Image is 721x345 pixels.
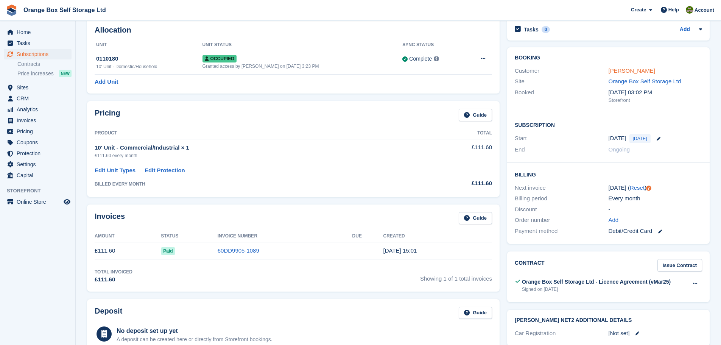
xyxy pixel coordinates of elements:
a: Guide [459,212,492,225]
a: Add Unit [95,78,118,86]
a: Reset [630,184,645,191]
div: Order number [515,216,608,225]
h2: Invoices [95,212,125,225]
th: Product [95,127,421,139]
th: Amount [95,230,161,242]
div: Car Registration [515,329,608,338]
span: CRM [17,93,62,104]
h2: Contract [515,259,545,272]
span: Home [17,27,62,37]
div: 10' Unit - Domestic/Household [96,63,202,70]
a: menu [4,148,72,159]
div: [Not set] [609,329,702,338]
a: Preview store [62,197,72,206]
a: [PERSON_NAME] [609,67,655,74]
div: NEW [59,70,72,77]
span: Online Store [17,197,62,207]
a: menu [4,170,72,181]
div: Start [515,134,608,143]
th: Sync Status [402,39,465,51]
div: Orange Box Self Storage Ltd - Licence Agreement (vMar25) [522,278,671,286]
th: Invoice Number [218,230,352,242]
a: Orange Box Self Storage Ltd [20,4,109,16]
span: Subscriptions [17,49,62,59]
div: £111.60 every month [95,152,421,159]
a: Edit Unit Types [95,166,135,175]
div: Site [515,77,608,86]
h2: Pricing [95,109,120,121]
div: [DATE] 03:02 PM [609,88,702,97]
span: Invoices [17,115,62,126]
span: Ongoing [609,146,630,153]
td: £111.60 [421,139,492,163]
span: Sites [17,82,62,93]
span: Pricing [17,126,62,137]
a: Edit Protection [145,166,185,175]
img: stora-icon-8386f47178a22dfd0bd8f6a31ec36ba5ce8667c1dd55bd0f319d3a0aa187defe.svg [6,5,17,16]
img: icon-info-grey-7440780725fd019a000dd9b08b2336e03edf1995a4989e88bcd33f0948082b44.svg [434,56,439,61]
a: Orange Box Self Storage Ltd [609,78,681,84]
span: Price increases [17,70,54,77]
div: No deposit set up yet [117,326,273,336]
th: Status [161,230,217,242]
div: Payment method [515,227,608,236]
span: Protection [17,148,62,159]
div: Tooltip anchor [645,185,652,192]
div: Customer [515,67,608,75]
span: Occupied [202,55,237,62]
span: Coupons [17,137,62,148]
h2: Tasks [524,26,539,33]
div: Storefront [609,97,702,104]
div: [DATE] ( ) [609,184,702,192]
th: Unit Status [202,39,403,51]
th: Unit [95,39,202,51]
span: Help [668,6,679,14]
a: Add [680,25,690,34]
div: Next invoice [515,184,608,192]
a: Issue Contract [657,259,702,272]
a: menu [4,137,72,148]
span: Analytics [17,104,62,115]
div: BILLED EVERY MONTH [95,181,421,187]
span: Showing 1 of 1 total invoices [420,269,492,284]
h2: Deposit [95,307,122,319]
div: Complete [409,55,432,63]
div: End [515,145,608,154]
div: Signed on [DATE] [522,286,671,293]
h2: Subscription [515,121,702,128]
div: Every month [609,194,702,203]
time: 2025-08-27 14:01:47 UTC [383,247,417,254]
div: Discount [515,205,608,214]
a: Contracts [17,61,72,68]
a: menu [4,104,72,115]
a: menu [4,197,72,207]
div: £111.60 [95,275,132,284]
a: menu [4,159,72,170]
div: - [609,205,702,214]
div: Total Invoiced [95,269,132,275]
span: Capital [17,170,62,181]
h2: Billing [515,170,702,178]
a: 60DD9905-1089 [218,247,259,254]
span: Storefront [7,187,75,195]
a: Add [609,216,619,225]
span: Account [695,6,714,14]
th: Due [352,230,383,242]
h2: Allocation [95,26,492,34]
div: 0110180 [96,55,202,63]
a: Guide [459,109,492,121]
a: menu [4,93,72,104]
span: [DATE] [629,134,651,143]
div: Booked [515,88,608,104]
h2: [PERSON_NAME] Net2 Additional Details [515,317,702,323]
a: menu [4,38,72,48]
div: £111.60 [421,179,492,188]
th: Total [421,127,492,139]
td: £111.60 [95,242,161,259]
span: Settings [17,159,62,170]
p: A deposit can be created here or directly from Storefront bookings. [117,336,273,343]
span: Create [631,6,646,14]
img: Pippa White [686,6,693,14]
a: menu [4,126,72,137]
div: 10' Unit - Commercial/Industrial × 1 [95,144,421,152]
